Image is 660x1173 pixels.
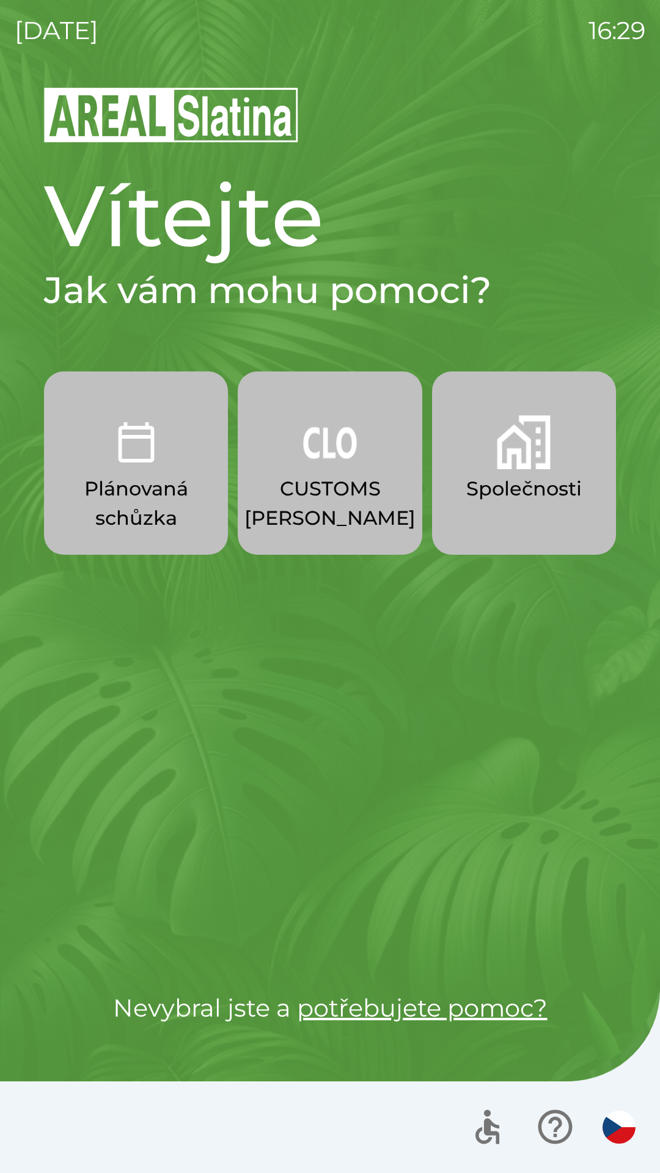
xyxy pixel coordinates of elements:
button: CUSTOMS [PERSON_NAME] [238,371,422,555]
a: potřebujete pomoc? [297,993,548,1023]
p: 16:29 [588,12,645,49]
p: Plánovaná schůzka [73,474,199,533]
h1: Vítejte [44,164,616,268]
p: Nevybral jste a [44,990,616,1026]
img: Logo [44,86,616,144]
button: Plánovaná schůzka [44,371,228,555]
p: [DATE] [15,12,98,49]
p: CUSTOMS [PERSON_NAME] [244,474,416,533]
p: Společnosti [466,474,582,503]
img: 58b4041c-2a13-40f9-aad2-b58ace873f8c.png [497,415,551,469]
img: 0ea463ad-1074-4378-bee6-aa7a2f5b9440.png [109,415,163,469]
img: 889875ac-0dea-4846-af73-0927569c3e97.png [303,415,357,469]
img: cs flag [603,1111,636,1144]
button: Společnosti [432,371,616,555]
h2: Jak vám mohu pomoci? [44,268,616,313]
